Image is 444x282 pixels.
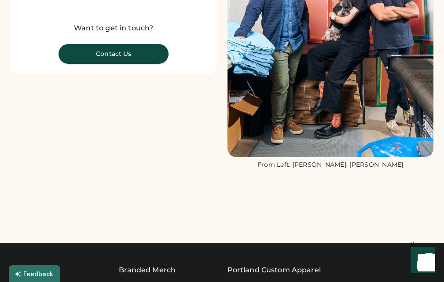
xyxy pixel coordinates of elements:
[59,44,169,64] button: Contact Us
[119,265,176,275] div: Branded Merch
[59,23,169,33] div: Want to get in touch?
[402,242,440,280] iframe: Front Chat
[257,161,404,169] div: From Left: [PERSON_NAME], [PERSON_NAME]
[228,265,321,275] a: Portland Custom Apparel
